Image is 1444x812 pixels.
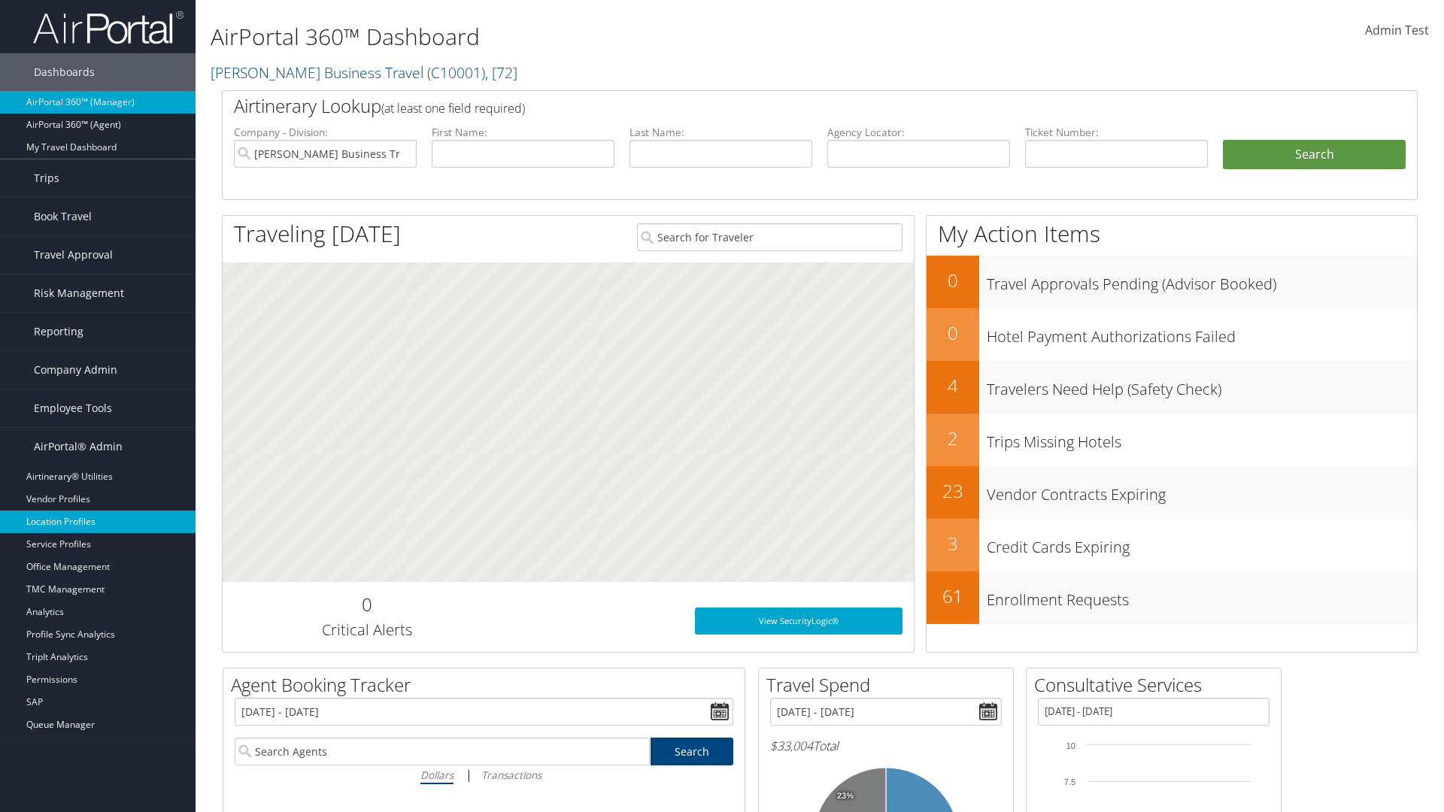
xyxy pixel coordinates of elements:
h1: AirPortal 360™ Dashboard [211,21,1023,53]
div: | [235,765,733,784]
h2: Airtinerary Lookup [234,93,1306,119]
a: 23Vendor Contracts Expiring [927,466,1417,519]
h3: Hotel Payment Authorizations Failed [987,319,1417,347]
span: Admin Test [1365,22,1429,38]
a: View SecurityLogic® [695,607,902,635]
h2: 3 [927,531,979,556]
button: Search [1223,140,1406,170]
h2: 23 [927,478,979,504]
label: Company - Division: [234,125,417,140]
label: First Name: [432,125,614,140]
tspan: 7.5 [1064,777,1075,786]
h2: 0 [927,268,979,293]
span: Employee Tools [34,389,112,427]
span: Company Admin [34,351,117,389]
tspan: 10 [1066,741,1075,750]
label: Last Name: [629,125,812,140]
span: (at least one field required) [381,100,525,117]
label: Agency Locator: [827,125,1010,140]
a: [PERSON_NAME] Business Travel [211,62,517,83]
i: Dollars [420,768,454,782]
h2: 61 [927,583,979,609]
span: ( C10001 ) [427,62,485,83]
span: Travel Approval [34,236,113,274]
h3: Critical Alerts [234,620,499,641]
a: Search [651,738,734,765]
span: Risk Management [34,274,124,312]
span: Dashboards [34,53,95,91]
span: Trips [34,159,59,197]
img: airportal-logo.png [33,10,184,45]
h3: Travelers Need Help (Safety Check) [987,371,1417,400]
h3: Credit Cards Expiring [987,529,1417,558]
a: 0Hotel Payment Authorizations Failed [927,308,1417,361]
h2: 2 [927,426,979,451]
input: Search for Traveler [637,223,902,251]
h3: Enrollment Requests [987,582,1417,611]
a: 3Credit Cards Expiring [927,519,1417,571]
h2: Consultative Services [1034,672,1281,698]
h2: Agent Booking Tracker [231,672,745,698]
h6: Total [770,738,1002,754]
a: Admin Test [1365,8,1429,54]
h3: Travel Approvals Pending (Advisor Booked) [987,266,1417,295]
a: 61Enrollment Requests [927,571,1417,624]
h1: Traveling [DATE] [234,218,401,250]
span: Book Travel [34,198,92,235]
span: Reporting [34,313,83,350]
a: 4Travelers Need Help (Safety Check) [927,361,1417,414]
h2: 0 [234,592,499,617]
tspan: 23% [837,792,854,801]
label: Ticket Number: [1025,125,1208,140]
span: $33,004 [770,738,813,754]
span: , [ 72 ] [485,62,517,83]
h2: Travel Spend [766,672,1013,698]
input: Search Agents [235,738,650,765]
a: 2Trips Missing Hotels [927,414,1417,466]
i: Transactions [481,768,541,782]
h2: 4 [927,373,979,398]
h3: Trips Missing Hotels [987,424,1417,453]
h2: 0 [927,320,979,346]
span: AirPortal® Admin [34,428,123,465]
h1: My Action Items [927,218,1417,250]
a: 0Travel Approvals Pending (Advisor Booked) [927,256,1417,308]
h3: Vendor Contracts Expiring [987,477,1417,505]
